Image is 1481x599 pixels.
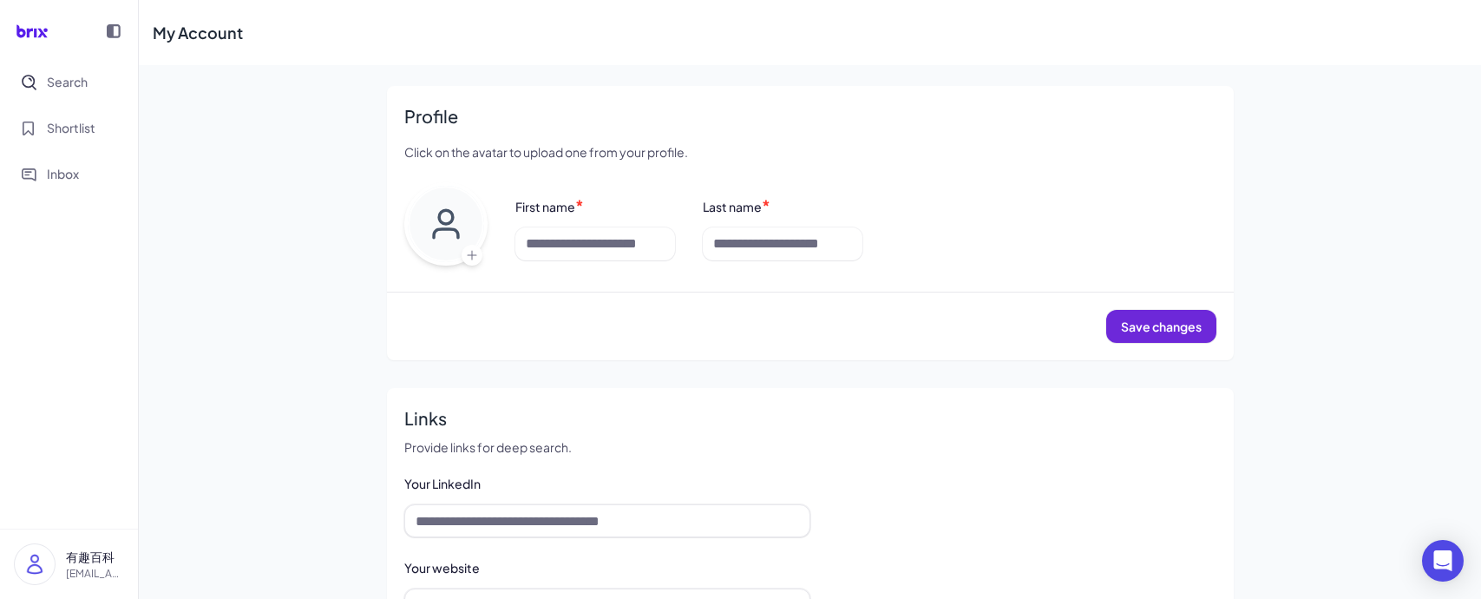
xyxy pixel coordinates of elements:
[1121,319,1202,334] span: Save changes
[47,73,88,91] span: Search
[515,199,575,214] label: First name
[404,560,480,576] label: Your website
[10,109,128,148] button: Shortlist
[404,143,1216,161] p: Click on the avatar to upload one from your profile.
[47,119,95,137] span: Shortlist
[10,63,128,102] button: Search
[703,199,762,214] label: Last name
[10,155,128,194] button: Inbox
[404,476,481,491] label: Your LinkedIn
[47,165,79,183] span: Inbox
[404,438,1216,457] p: Provide links for deep search.
[66,566,124,582] p: [EMAIL_ADDRESS][DOMAIN_NAME]
[404,405,1216,431] h2: Links
[404,182,488,271] div: Upload avatar
[66,548,124,566] p: 有趣百科
[1422,540,1464,582] div: Open Intercom Messenger
[15,544,55,584] img: user_logo.png
[1106,310,1216,343] button: Save changes
[404,103,1216,129] h2: Profile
